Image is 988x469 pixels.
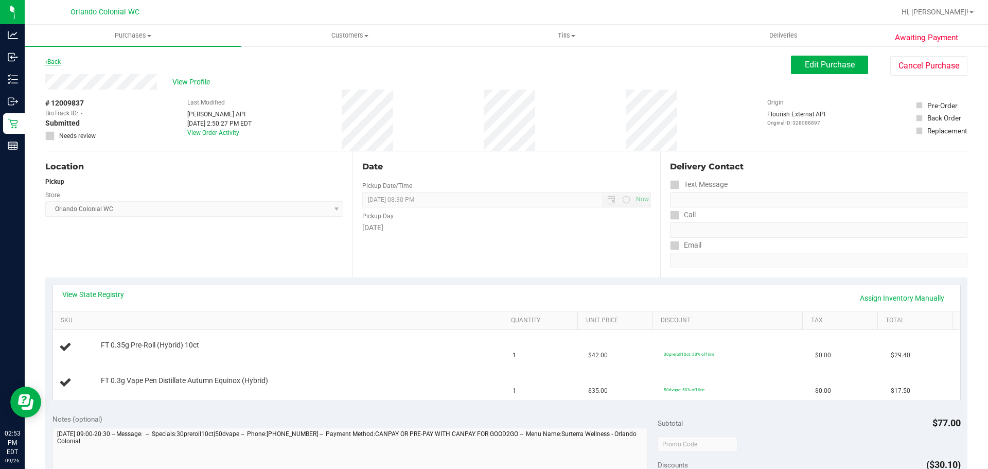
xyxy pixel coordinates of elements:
inline-svg: Outbound [8,96,18,107]
div: Pre-Order [927,100,958,111]
label: Text Message [670,177,728,192]
inline-svg: Reports [8,141,18,151]
span: # 12009837 [45,98,84,109]
span: $35.00 [588,386,608,396]
div: Replacement [927,126,967,136]
span: 1 [513,386,516,396]
a: Tax [811,317,874,325]
button: Cancel Purchase [890,56,967,76]
span: FT 0.3g Vape Pen Distillate Autumn Equinox (Hybrid) [101,376,268,386]
span: $29.40 [891,351,910,360]
div: Location [45,161,343,173]
label: Pickup Day [362,212,394,221]
p: Original ID: 328088897 [767,119,825,127]
inline-svg: Inbound [8,52,18,62]
input: Promo Code [658,437,737,452]
span: Purchases [25,31,241,40]
label: Pickup Date/Time [362,181,412,190]
input: Format: (999) 999-9999 [670,222,967,238]
span: Submitted [45,118,80,129]
a: Assign Inventory Manually [853,289,951,307]
div: [DATE] 2:50:27 PM EDT [187,119,252,128]
a: Tills [458,25,675,46]
div: [PERSON_NAME] API [187,110,252,119]
div: [DATE] [362,222,650,233]
p: 02:53 PM EDT [5,429,20,457]
span: $77.00 [932,418,961,428]
label: Origin [767,98,784,107]
span: BioTrack ID: [45,109,78,118]
span: $0.00 [815,386,831,396]
div: Delivery Contact [670,161,967,173]
span: FT 0.35g Pre-Roll (Hybrid) 10ct [101,340,199,350]
span: Tills [458,31,674,40]
a: Unit Price [586,317,649,325]
span: Hi, [PERSON_NAME]! [902,8,968,16]
span: Awaiting Payment [895,32,958,44]
a: Quantity [511,317,574,325]
span: 50dvape: 50% off line [664,387,704,392]
span: $0.00 [815,351,831,360]
span: Subtotal [658,419,683,427]
input: Format: (999) 999-9999 [670,192,967,207]
inline-svg: Analytics [8,30,18,40]
a: View State Registry [62,289,124,300]
a: Back [45,58,61,65]
a: Customers [241,25,458,46]
strong: Pickup [45,178,64,185]
span: Notes (optional) [52,415,102,423]
span: Customers [242,31,457,40]
label: Last Modified [187,98,225,107]
label: Email [670,238,701,253]
p: 09/26 [5,457,20,464]
button: Edit Purchase [791,56,868,74]
a: Deliveries [675,25,892,46]
span: Edit Purchase [805,60,855,70]
span: View Profile [172,77,214,88]
span: - [81,109,82,118]
iframe: Resource center [10,387,41,418]
a: Purchases [25,25,241,46]
span: $42.00 [588,351,608,360]
label: Store [45,190,60,200]
a: View Order Activity [187,129,239,136]
label: Call [670,207,696,222]
div: Date [362,161,650,173]
span: 1 [513,351,516,360]
a: Total [886,317,948,325]
inline-svg: Inventory [8,74,18,84]
span: Needs review [59,131,96,141]
div: Flourish External API [767,110,825,127]
div: Back Order [927,113,961,123]
inline-svg: Retail [8,118,18,129]
span: Deliveries [755,31,811,40]
span: Orlando Colonial WC [70,8,139,16]
a: SKU [61,317,499,325]
span: 30preroll10ct: 30% off line [664,352,714,357]
span: $17.50 [891,386,910,396]
a: Discount [661,317,799,325]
